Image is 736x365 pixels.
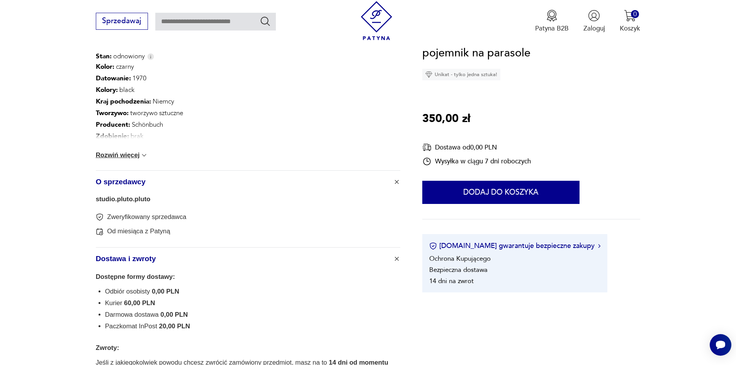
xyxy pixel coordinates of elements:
button: Dodaj do koszyka [422,181,580,204]
button: Patyna B2B [535,10,569,33]
li: Odbiór osobisty [105,287,400,296]
p: 350,00 zł [422,110,470,128]
iframe: Smartsupp widget button [710,334,731,356]
span: O sprzedawcy [96,171,388,193]
button: Rozwiń więcej [96,151,148,159]
img: Ikona koszyka [624,10,636,22]
button: [DOMAIN_NAME] gwarantuje bezpieczne zakupy [429,241,600,251]
b: Stan: [96,52,112,61]
p: 1970 [96,73,183,84]
span: odnowiony [96,52,145,61]
button: Szukaj [260,15,271,27]
span: Dostawa i zwroty [96,248,388,270]
img: Ikonka użytkownika [588,10,600,22]
b: Zdobienie : [96,132,129,141]
p: Patyna B2B [535,24,569,33]
img: Ikona medalu [546,10,558,22]
img: Info icon [147,53,154,60]
p: black [96,84,183,96]
img: Ikona strzałki w prawo [598,244,600,248]
p: Zwroty: [96,342,400,354]
b: Kraj pochodzenia : [96,97,151,106]
li: Kurier [105,299,400,308]
button: Zaloguj [583,10,605,33]
span: 60,00 PLN [124,299,155,307]
li: Darmowa dostawa [105,311,400,319]
img: Zweryfikowany sprzedawca [96,213,104,221]
img: Ikona plusa [393,178,401,186]
img: Patyna - sklep z meblami i dekoracjami vintage [357,1,396,40]
img: Ikona certyfikatu [429,242,437,250]
p: Od miesiąca z Patyną [107,227,170,236]
img: chevron down [140,151,148,159]
b: Tworzywo : [96,109,129,117]
span: 0,00 PLN [152,288,179,295]
p: Schönbuch [96,119,183,131]
b: Kolory : [96,85,118,94]
p: brak [96,131,183,142]
p: Niemcy [96,96,183,107]
li: Bezpieczna dostawa [429,266,488,275]
img: Ikona dostawy [422,143,432,152]
h1: pojemnik na parasole [422,44,530,62]
a: studio.pluto.pluto [96,195,151,203]
b: Producent : [96,120,130,129]
div: Ikona plusaO sprzedawcy [96,193,400,247]
div: Unikat - tylko jedna sztuka! [422,69,500,81]
li: 14 dni na zwrot [429,277,474,286]
img: Ikona plusa [393,255,401,263]
button: 0Koszyk [620,10,640,33]
div: 0 [631,10,639,18]
b: Kolor: [96,62,114,71]
li: Paczkomat InPost [105,322,400,331]
a: Sprzedawaj [96,19,148,25]
span: 20,00 PLN [159,323,190,330]
p: tworzywo sztuczne [96,107,183,119]
img: Od miesiąca z Patyną [96,228,104,236]
img: Ikona diamentu [425,71,432,78]
li: Ochrona Kupującego [429,255,491,263]
div: Wysyłka w ciągu 7 dni roboczych [422,157,531,166]
div: Dostawa od 0,00 PLN [422,143,531,152]
a: Ikona medaluPatyna B2B [535,10,569,33]
p: Zaloguj [583,24,605,33]
button: Ikona plusaO sprzedawcy [96,171,400,193]
button: Ikona plusaDostawa i zwroty [96,248,400,270]
button: Sprzedawaj [96,13,148,30]
p: Koszyk [620,24,640,33]
p: czarny [96,61,183,73]
span: 0,00 PLN [160,311,188,318]
p: Zweryfikowany sprzedawca [107,213,186,222]
p: Dostępne formy dostawy: [96,271,400,283]
b: Datowanie : [96,74,131,83]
